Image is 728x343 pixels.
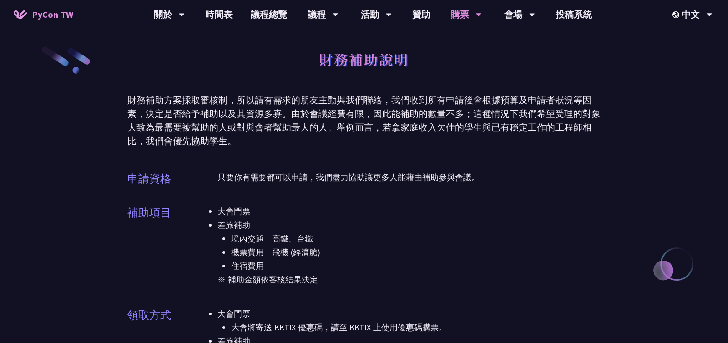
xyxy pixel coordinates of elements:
[231,232,601,246] li: 境內交通：高鐵、台鐵
[5,3,82,26] a: PyCon TW
[319,45,409,73] h1: 財務補助說明
[231,259,601,273] li: 住宿費用
[231,246,601,259] li: 機票費用：飛機 (經濟艙)
[217,218,601,273] li: 差旅補助
[32,8,73,21] span: PyCon TW
[127,307,171,323] p: 領取方式
[127,205,171,221] p: 補助項目
[217,307,601,334] li: 大會門票
[231,321,601,334] li: 大會將寄送 KKTIX 優惠碼，請至 KKTIX 上使用優惠碼購票。
[217,205,601,218] li: 大會門票
[217,273,601,287] p: ※ 補助金額依審核結果決定
[127,171,171,187] p: 申請資格
[672,11,682,18] img: Locale Icon
[127,93,601,148] div: 財務補助方案採取審核制，所以請有需求的朋友主動與我們聯絡，我們收到所有申請後會根據預算及申請者狀況等因素，決定是否給予補助以及其資源多寡。由於會議經費有限，因此能補助的數量不多；這種情況下我們希...
[217,171,601,184] p: 只要你有需要都可以申請，我們盡力協助讓更多人能藉由補助參與會議。
[14,10,27,19] img: Home icon of PyCon TW 2025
